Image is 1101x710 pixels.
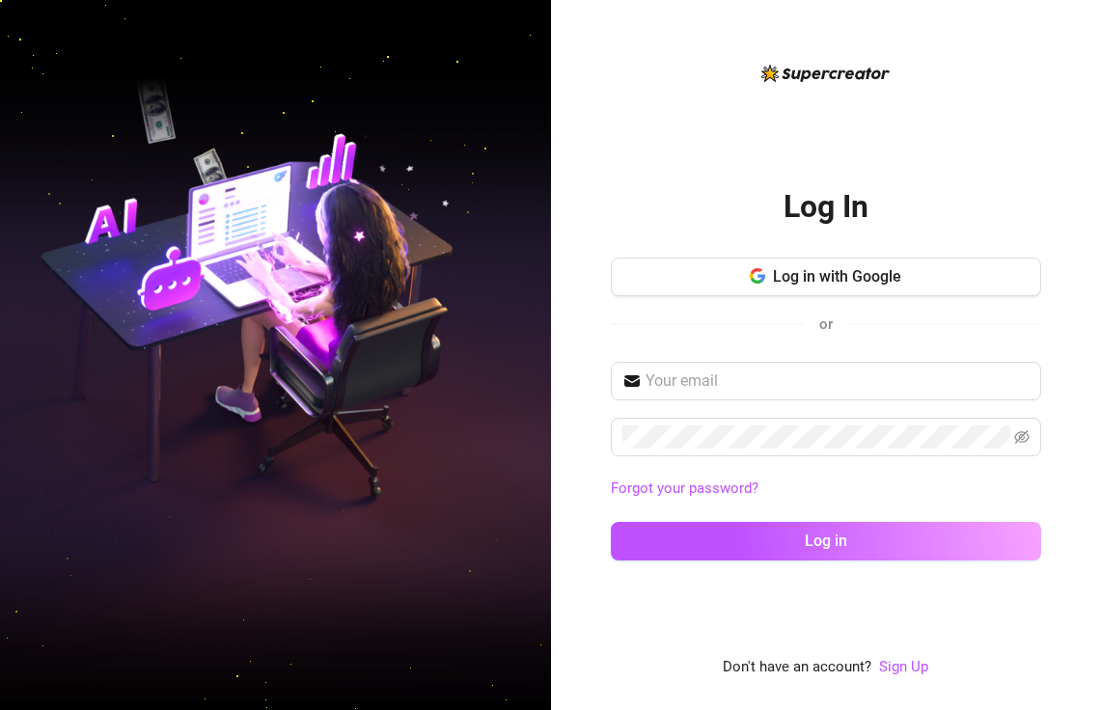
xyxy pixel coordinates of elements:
[1014,429,1030,445] span: eye-invisible
[784,187,868,227] h2: Log In
[611,478,1041,501] a: Forgot your password?
[611,522,1041,560] button: Log in
[646,369,1030,393] input: Your email
[773,267,901,286] span: Log in with Google
[879,658,928,675] a: Sign Up
[723,656,871,679] span: Don't have an account?
[761,65,890,82] img: logo-BBDzfeDw.svg
[819,315,833,333] span: or
[805,532,847,550] span: Log in
[611,479,758,497] a: Forgot your password?
[611,258,1041,296] button: Log in with Google
[879,656,928,679] a: Sign Up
